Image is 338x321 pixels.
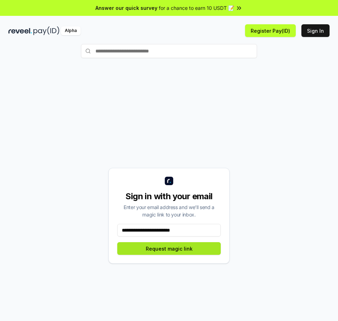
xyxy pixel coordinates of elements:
img: logo_small [165,177,173,185]
button: Request magic link [117,242,221,255]
button: Sign In [301,24,330,37]
div: Enter your email address and we’ll send a magic link to your inbox. [117,203,221,218]
img: pay_id [33,26,60,35]
img: reveel_dark [8,26,32,35]
div: Alpha [61,26,81,35]
div: Sign in with your email [117,191,221,202]
span: Answer our quick survey [95,4,157,12]
button: Register Pay(ID) [245,24,296,37]
span: for a chance to earn 10 USDT 📝 [159,4,234,12]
